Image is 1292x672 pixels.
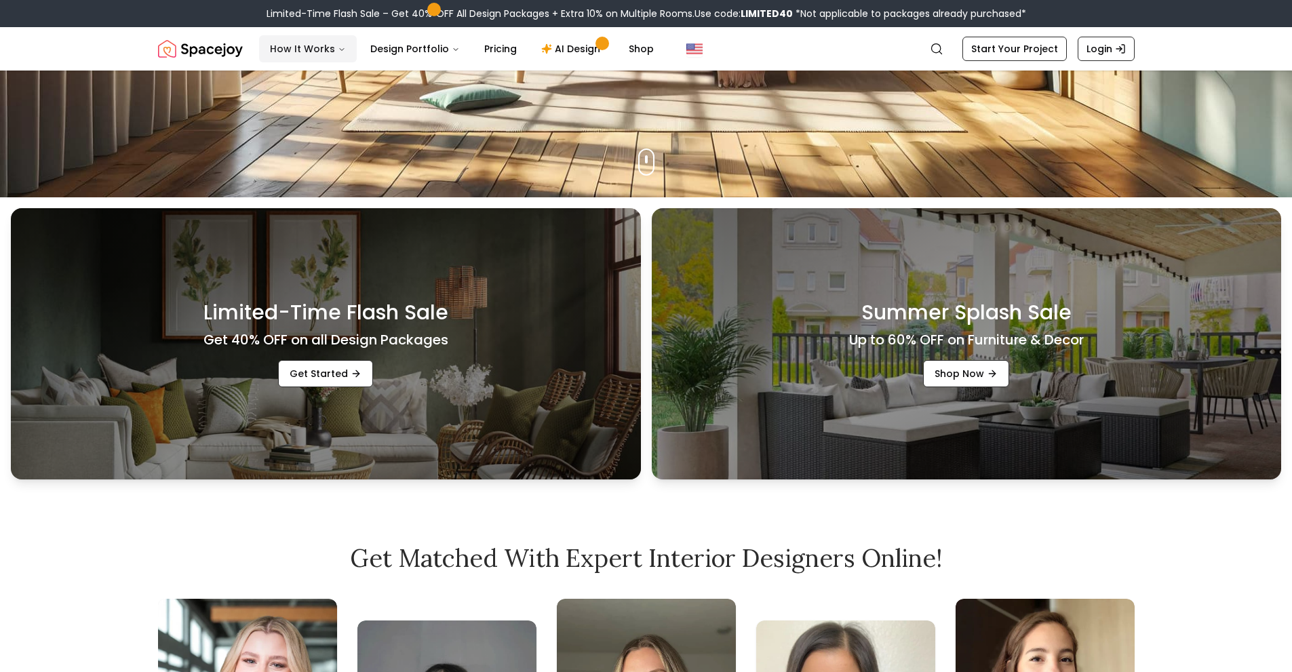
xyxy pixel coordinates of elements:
[158,27,1135,71] nav: Global
[923,360,1009,387] a: Shop Now
[694,7,793,20] span: Use code:
[158,35,243,62] a: Spacejoy
[259,35,665,62] nav: Main
[203,300,448,325] h3: Limited-Time Flash Sale
[1078,37,1135,61] a: Login
[473,35,528,62] a: Pricing
[962,37,1067,61] a: Start Your Project
[849,330,1084,349] h4: Up to 60% OFF on Furniture & Decor
[267,7,1026,20] div: Limited-Time Flash Sale – Get 40% OFF All Design Packages + Extra 10% on Multiple Rooms.
[158,545,1135,572] h2: Get Matched with Expert Interior Designers Online!
[686,41,703,57] img: United States
[259,35,357,62] button: How It Works
[158,35,243,62] img: Spacejoy Logo
[741,7,793,20] b: LIMITED40
[278,360,373,387] a: Get Started
[618,35,665,62] a: Shop
[530,35,615,62] a: AI Design
[359,35,471,62] button: Design Portfolio
[861,300,1072,325] h3: Summer Splash Sale
[203,330,448,349] h4: Get 40% OFF on all Design Packages
[793,7,1026,20] span: *Not applicable to packages already purchased*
